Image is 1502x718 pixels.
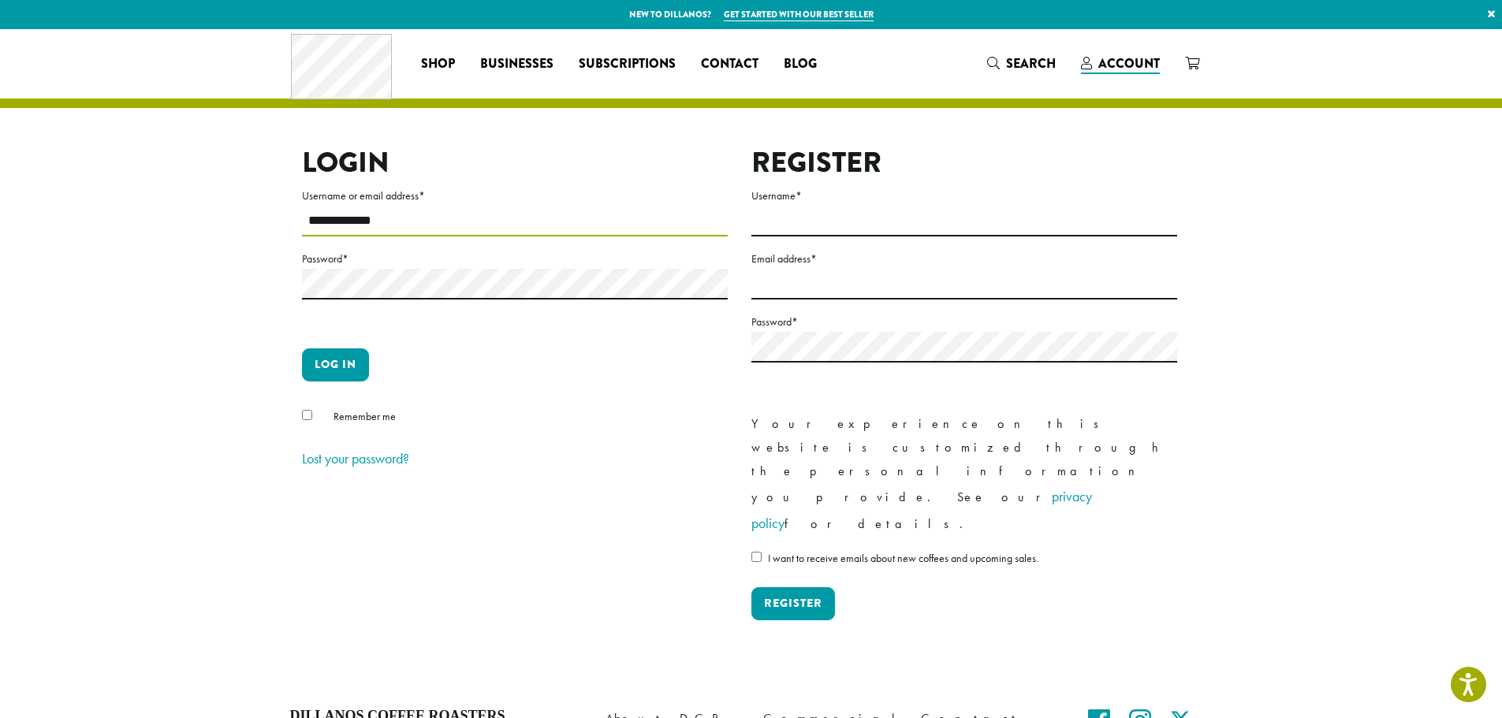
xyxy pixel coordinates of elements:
[975,50,1068,76] a: Search
[1098,54,1160,73] span: Account
[751,186,1177,206] label: Username
[768,551,1038,565] span: I want to receive emails about new coffees and upcoming sales.
[751,487,1092,532] a: privacy policy
[302,449,409,467] a: Lost your password?
[302,146,728,180] h2: Login
[784,54,817,74] span: Blog
[751,412,1177,537] p: Your experience on this website is customized through the personal information you provide. See o...
[751,249,1177,269] label: Email address
[579,54,676,74] span: Subscriptions
[751,312,1177,332] label: Password
[334,409,396,423] span: Remember me
[751,587,835,620] button: Register
[302,249,728,269] label: Password
[302,186,728,206] label: Username or email address
[751,146,1177,180] h2: Register
[408,51,468,76] a: Shop
[701,54,758,74] span: Contact
[751,552,762,562] input: I want to receive emails about new coffees and upcoming sales.
[480,54,553,74] span: Businesses
[1006,54,1056,73] span: Search
[724,8,874,21] a: Get started with our best seller
[421,54,455,74] span: Shop
[302,348,369,381] button: Log in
